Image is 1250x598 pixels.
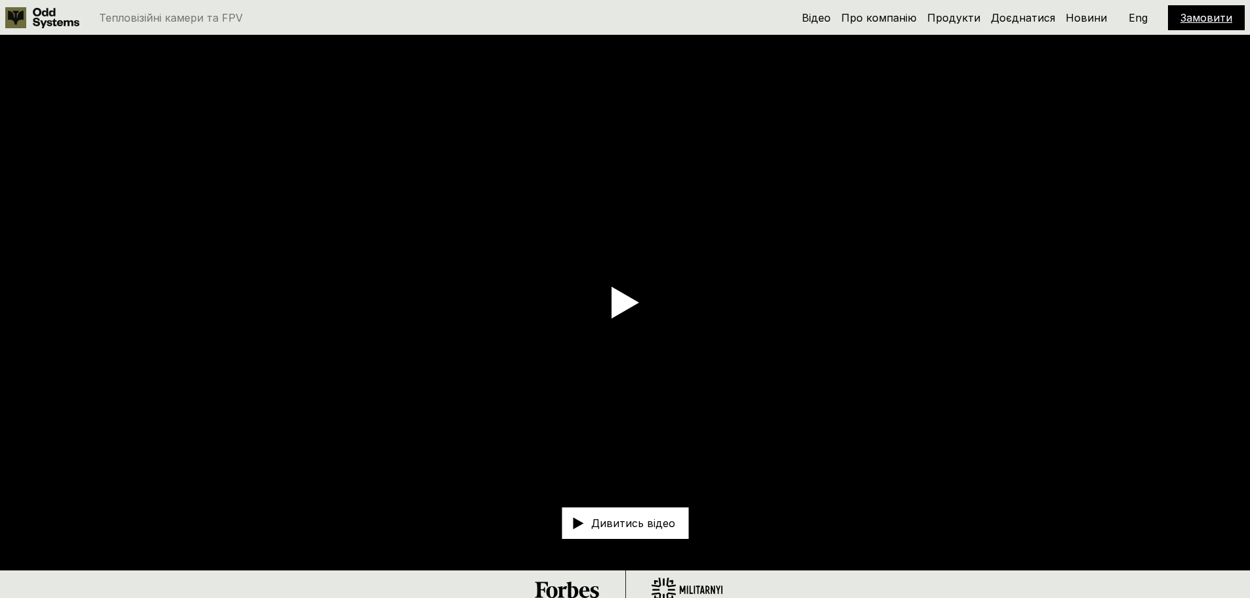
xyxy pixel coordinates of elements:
[927,11,980,24] a: Продукти
[1180,11,1232,24] a: Замовити
[991,11,1055,24] a: Доєднатися
[802,11,831,24] a: Відео
[1129,12,1148,23] p: Eng
[1066,11,1107,24] a: Новини
[99,12,243,23] p: Тепловізійні камери та FPV
[841,11,917,24] a: Про компанію
[591,518,675,528] p: Дивитись відео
